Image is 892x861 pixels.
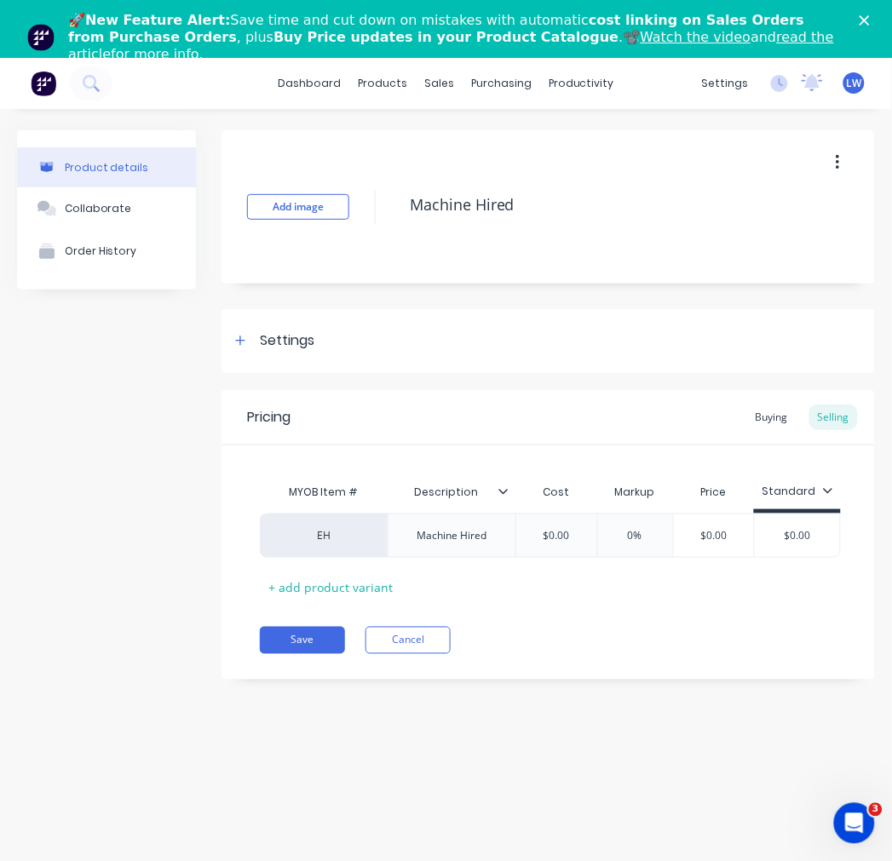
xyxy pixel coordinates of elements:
button: Product details [17,147,196,187]
a: Watch the video [641,29,751,45]
div: EHMachine Hired$0.000%$0.00$0.00 [260,514,841,558]
button: Save [260,627,345,654]
span: LW [847,76,862,91]
img: Profile image for Team [27,24,55,51]
div: + add product variant [260,575,401,601]
button: Cancel [365,627,451,654]
div: 0% [593,514,678,557]
span: 3 [869,803,883,817]
a: dashboard [269,71,349,96]
div: products [349,71,416,96]
div: sales [416,71,463,96]
div: $0.00 [671,514,757,557]
b: cost linking on Sales Orders from Purchase Orders [68,12,804,45]
a: read the article [68,29,834,62]
div: EH [277,528,371,543]
div: productivity [540,71,623,96]
textarea: Machine Hired [401,185,849,225]
div: Product details [65,161,149,174]
div: Buying [747,405,797,430]
div: Standard [763,484,833,499]
div: settings [693,71,757,96]
div: Order History [65,244,137,257]
b: New Feature Alert: [85,12,231,28]
div: Pricing [247,407,291,428]
b: Buy Price updates in your Product Catalogue [273,29,619,45]
div: Markup [597,475,673,509]
div: MYOB Item # [260,475,388,509]
div: $0.00 [514,514,599,557]
div: Collaborate [65,202,132,215]
div: $0.00 [755,514,840,557]
div: Description [388,475,515,509]
div: 🚀 Save time and cut down on mistakes with automatic , plus .📽️ and for more info. [68,12,837,63]
button: Collaborate [17,187,196,230]
img: Factory [31,71,56,96]
div: Price [673,475,755,509]
div: Settings [260,330,314,352]
div: Machine Hired [404,525,501,547]
button: Add image [247,194,349,220]
button: Order History [17,230,196,273]
div: Cost [515,475,597,509]
div: Selling [809,405,858,430]
div: purchasing [463,71,540,96]
iframe: Intercom live chat [834,803,875,844]
div: Description [388,471,505,514]
div: Close [860,15,877,26]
